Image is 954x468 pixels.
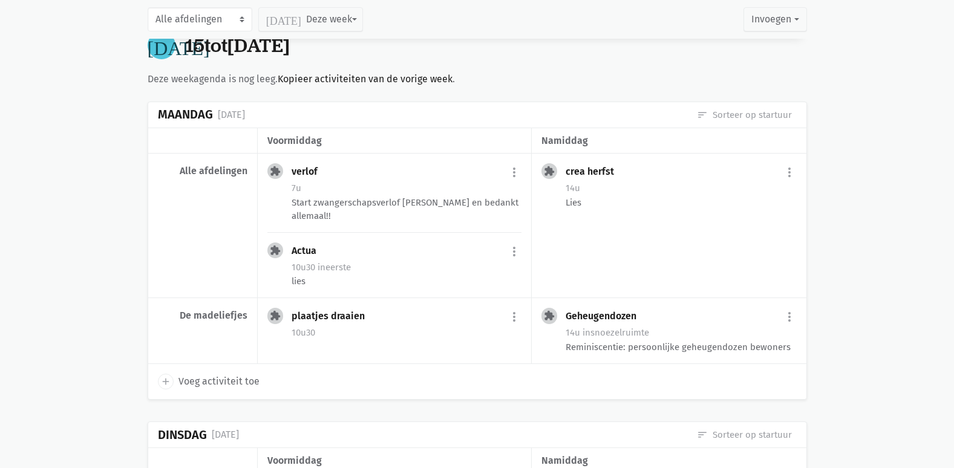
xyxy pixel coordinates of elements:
[158,428,207,442] div: Dinsdag
[148,71,807,87] div: Deze weekagenda is nog leeg. .
[270,166,281,177] i: extension
[292,166,327,178] div: verlof
[566,340,796,354] div: Reminiscentie: persoonlijke geheugendozen bewoners
[583,327,649,338] span: snoezelruimte
[318,262,351,273] span: eerste
[566,310,646,322] div: Geheugendozen
[148,36,210,55] i: [DATE]
[697,108,792,122] a: Sorteer op startuur
[270,310,281,321] i: extension
[292,310,374,322] div: plaatjes draaien
[292,275,521,288] div: lies
[544,166,555,177] i: extension
[267,133,521,149] div: voormiddag
[212,427,239,443] div: [DATE]
[566,183,580,193] span: 14u
[318,262,325,273] span: in
[185,33,204,58] span: 15
[278,73,452,85] a: Kopieer activiteiten van de vorige week
[266,14,301,25] i: [DATE]
[292,183,301,193] span: 7u
[583,327,590,338] span: in
[743,7,806,31] button: Invoegen
[227,33,290,58] span: [DATE]
[292,262,315,273] span: 10u30
[258,7,363,31] button: Deze week
[158,310,247,322] div: De madeliefjes
[160,376,171,387] i: add
[270,245,281,256] i: extension
[566,166,624,178] div: crea herfst
[158,108,213,122] div: Maandag
[566,196,796,209] div: Lies
[566,327,580,338] span: 14u
[697,429,708,440] i: sort
[158,165,247,177] div: Alle afdelingen
[697,428,792,441] a: Sorteer op startuur
[158,374,260,389] a: add Voeg activiteit toe
[292,327,315,338] span: 10u30
[292,196,521,223] div: Start zwangerschapsverlof [PERSON_NAME] en bedankt allemaal!!
[541,133,796,149] div: namiddag
[185,34,290,57] div: tot
[697,109,708,120] i: sort
[292,245,326,257] div: Actua
[218,107,245,123] div: [DATE]
[544,310,555,321] i: extension
[178,374,260,389] span: Voeg activiteit toe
